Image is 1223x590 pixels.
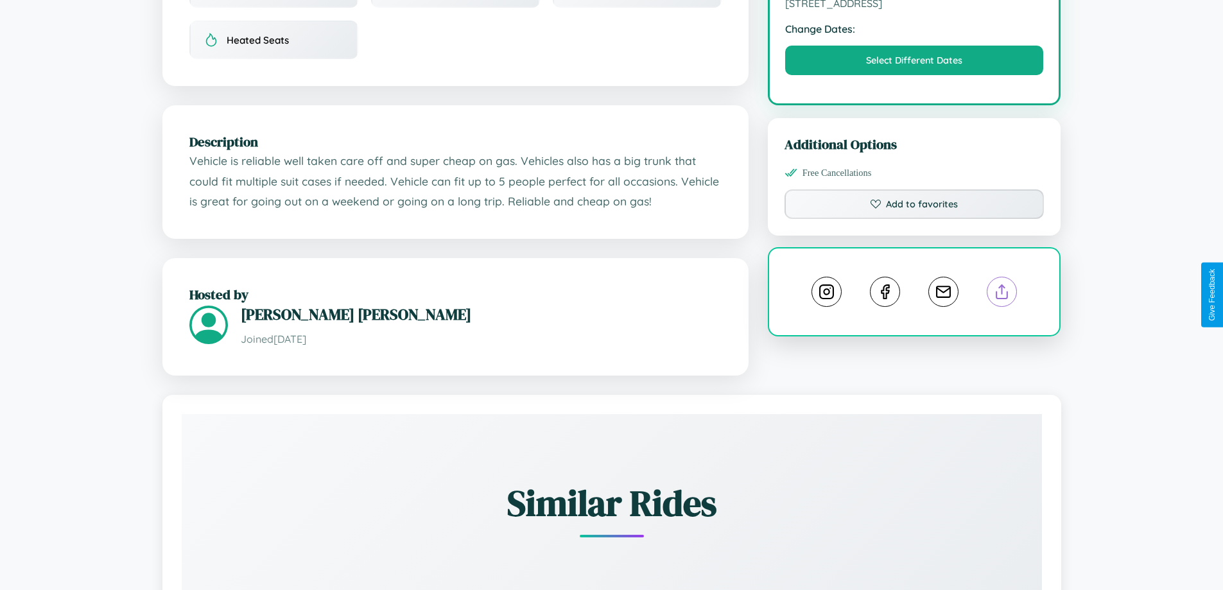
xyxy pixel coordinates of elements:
h2: Similar Rides [227,478,997,528]
p: Joined [DATE] [241,330,722,349]
strong: Change Dates: [785,22,1044,35]
span: Free Cancellations [802,168,872,178]
h2: Hosted by [189,285,722,304]
h2: Description [189,132,722,151]
h3: Additional Options [785,135,1045,153]
button: Select Different Dates [785,46,1044,75]
p: Vehicle is reliable well taken care off and super cheap on gas. Vehicles also has a big trunk tha... [189,151,722,212]
h3: [PERSON_NAME] [PERSON_NAME] [241,304,722,325]
div: Give Feedback [1208,269,1217,321]
span: Heated Seats [227,34,289,46]
button: Add to favorites [785,189,1045,219]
